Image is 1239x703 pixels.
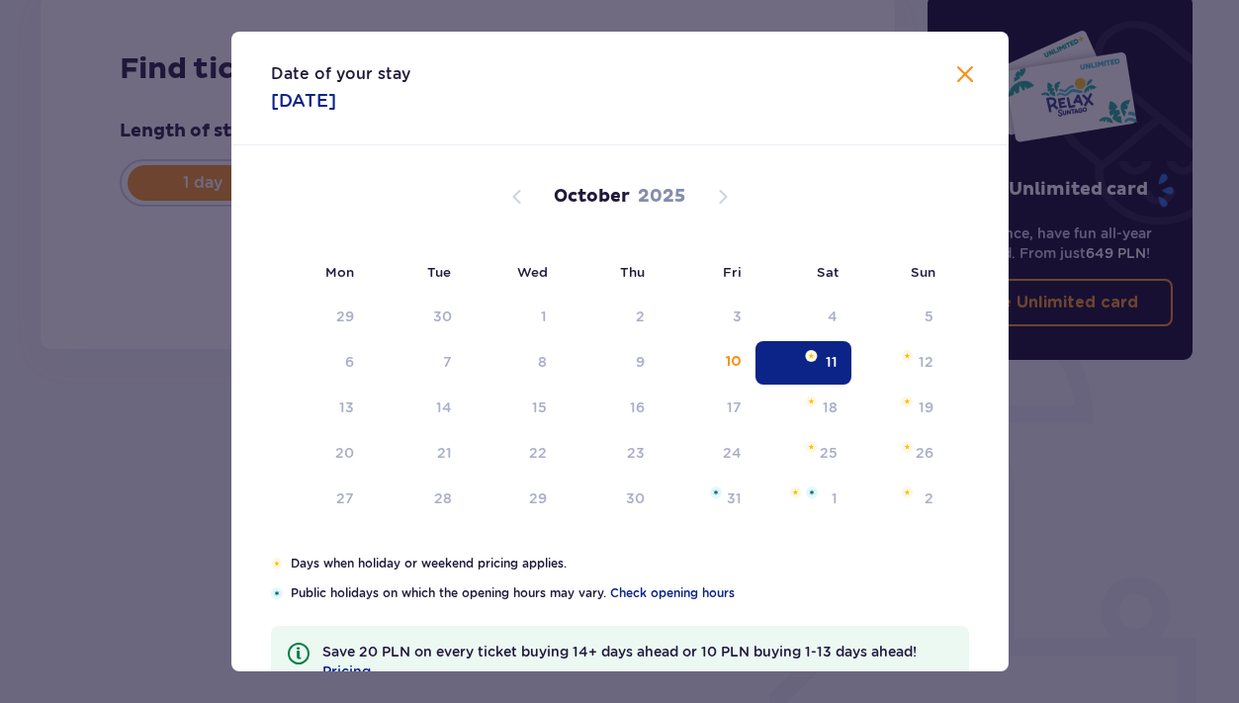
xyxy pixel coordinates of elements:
div: 7 [443,352,452,372]
td: Wednesday, October 29, 2025 [466,478,562,521]
div: 30 [626,488,645,508]
div: 26 [916,443,933,463]
td: Date not available. Wednesday, October 1, 2025 [466,296,562,339]
div: 29 [336,307,354,326]
div: 2 [925,488,933,508]
button: Next month [711,185,735,209]
img: Orange star [901,395,914,407]
img: Orange star [789,486,802,498]
td: Sunday, October 26, 2025 [851,432,947,476]
img: Orange star [901,441,914,453]
td: Tuesday, October 28, 2025 [368,478,466,521]
td: Date not available. Sunday, October 5, 2025 [851,296,947,339]
div: 30 [433,307,452,326]
td: Friday, October 17, 2025 [659,387,756,430]
td: Monday, October 20, 2025 [271,432,369,476]
div: 6 [345,352,354,372]
div: 10 [726,352,742,372]
td: Wednesday, October 22, 2025 [466,432,562,476]
div: 15 [532,397,547,417]
img: Orange star [805,395,818,407]
img: Orange star [901,486,914,498]
div: 3 [733,307,742,326]
div: 19 [919,397,933,417]
td: Date not available. Friday, October 3, 2025 [659,296,756,339]
small: Mon [325,264,354,280]
td: Date selected. Saturday, October 11, 2025 [755,341,851,385]
div: 28 [434,488,452,508]
button: Previous month [505,185,529,209]
img: Orange star [271,558,284,570]
div: 14 [436,397,452,417]
td: Thursday, October 23, 2025 [561,432,659,476]
div: 5 [925,307,933,326]
img: Orange star [901,350,914,362]
p: 2025 [638,185,685,209]
div: 16 [630,397,645,417]
div: 1 [832,488,838,508]
img: Blue star [710,486,722,498]
button: Close [953,63,977,88]
td: Date not available. Saturday, October 4, 2025 [755,296,851,339]
td: Saturday, November 1, 2025 [755,478,851,521]
td: Thursday, October 30, 2025 [561,478,659,521]
p: [DATE] [271,89,336,113]
p: Date of your stay [271,63,410,85]
a: Pricing [322,661,371,681]
div: 13 [339,397,354,417]
td: Sunday, October 19, 2025 [851,387,947,430]
td: Monday, October 13, 2025 [271,387,369,430]
td: Thursday, October 16, 2025 [561,387,659,430]
div: 27 [336,488,354,508]
small: Thu [620,264,645,280]
small: Fri [723,264,742,280]
div: 23 [627,443,645,463]
div: 17 [727,397,742,417]
div: 20 [335,443,354,463]
div: 8 [538,352,547,372]
td: Date not available. Monday, October 6, 2025 [271,341,369,385]
div: 4 [828,307,838,326]
p: October [554,185,630,209]
p: Save 20 PLN on every ticket buying 14+ days ahead or 10 PLN buying 1-13 days ahead! [322,642,953,681]
td: Tuesday, October 21, 2025 [368,432,466,476]
div: 1 [541,307,547,326]
a: Check opening hours [610,584,735,602]
td: Date not available. Thursday, October 2, 2025 [561,296,659,339]
img: Orange star [805,441,818,453]
td: Sunday, November 2, 2025 [851,478,947,521]
small: Sat [817,264,839,280]
div: 12 [919,352,933,372]
div: 9 [636,352,645,372]
td: Friday, October 10, 2025 [659,341,756,385]
div: 21 [437,443,452,463]
p: Public holidays on which the opening hours may vary. [291,584,969,602]
td: Saturday, October 18, 2025 [755,387,851,430]
td: Friday, October 24, 2025 [659,432,756,476]
div: 11 [826,352,838,372]
td: Date not available. Tuesday, September 30, 2025 [368,296,466,339]
td: Monday, October 27, 2025 [271,478,369,521]
div: 22 [529,443,547,463]
small: Wed [517,264,548,280]
p: Days when holiday or weekend pricing applies. [291,555,968,572]
td: Date not available. Tuesday, October 7, 2025 [368,341,466,385]
td: Date not available. Wednesday, October 8, 2025 [466,341,562,385]
div: 2 [636,307,645,326]
img: Blue star [271,587,283,599]
td: Tuesday, October 14, 2025 [368,387,466,430]
div: 18 [823,397,838,417]
td: Sunday, October 12, 2025 [851,341,947,385]
small: Tue [427,264,451,280]
td: Date not available. Monday, September 29, 2025 [271,296,369,339]
td: Date not available. Thursday, October 9, 2025 [561,341,659,385]
div: 31 [727,488,742,508]
td: Friday, October 31, 2025 [659,478,756,521]
div: 29 [529,488,547,508]
img: Orange star [805,350,818,362]
div: 25 [820,443,838,463]
img: Blue star [806,486,818,498]
td: Wednesday, October 15, 2025 [466,387,562,430]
